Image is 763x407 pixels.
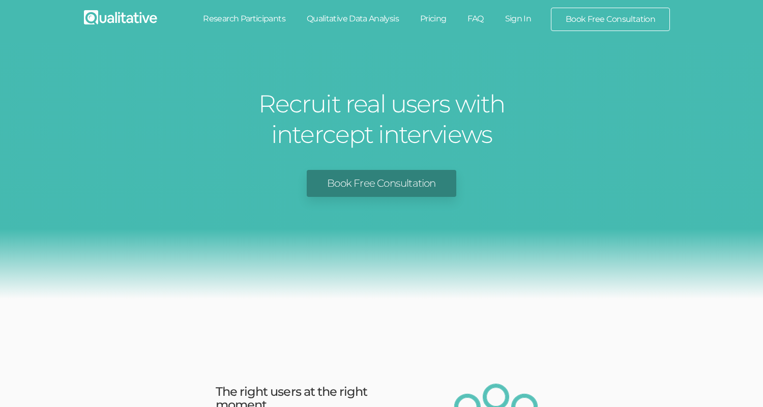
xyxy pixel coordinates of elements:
[229,89,534,150] h1: Recruit real users with intercept interviews
[409,8,457,30] a: Pricing
[494,8,542,30] a: Sign In
[551,8,669,31] a: Book Free Consultation
[457,8,494,30] a: FAQ
[307,170,456,197] a: Book Free Consultation
[712,358,763,407] iframe: Chat Widget
[192,8,296,30] a: Research Participants
[84,10,157,24] img: Qualitative
[296,8,409,30] a: Qualitative Data Analysis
